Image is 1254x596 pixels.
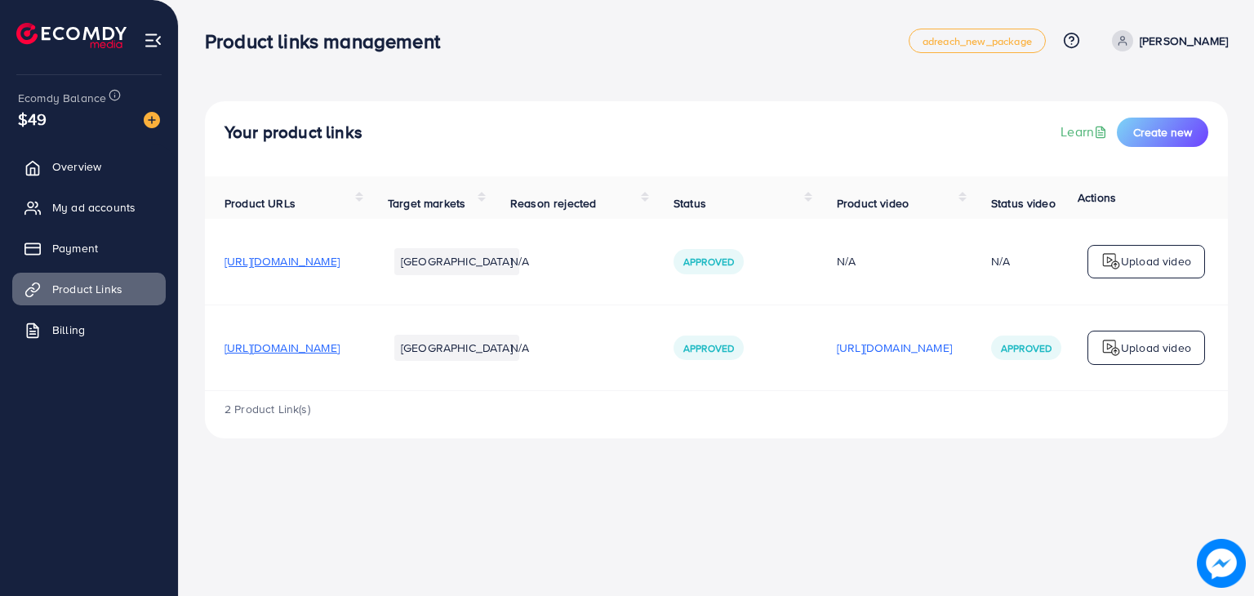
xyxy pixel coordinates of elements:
span: Actions [1078,189,1116,206]
a: Billing [12,314,166,346]
img: logo [1101,338,1121,358]
img: logo [1101,251,1121,271]
h3: Product links management [205,29,453,53]
span: N/A [510,340,529,356]
span: Product Links [52,281,122,297]
span: [URL][DOMAIN_NAME] [225,340,340,356]
span: Approved [1001,341,1052,355]
a: My ad accounts [12,191,166,224]
img: image [1197,539,1246,588]
span: Payment [52,240,98,256]
a: Payment [12,232,166,265]
span: Approved [683,341,734,355]
li: [GEOGRAPHIC_DATA] [394,248,519,274]
span: Ecomdy Balance [18,90,106,106]
span: Product URLs [225,195,296,211]
div: N/A [991,253,1010,269]
span: adreach_new_package [923,36,1032,47]
span: Billing [52,322,85,338]
p: [URL][DOMAIN_NAME] [837,338,952,358]
span: N/A [510,253,529,269]
span: Status [674,195,706,211]
a: Product Links [12,273,166,305]
button: Create new [1117,118,1208,147]
span: Product video [837,195,909,211]
p: Upload video [1121,251,1191,271]
span: Reason rejected [510,195,596,211]
p: [PERSON_NAME] [1140,31,1228,51]
span: Target markets [388,195,465,211]
a: Overview [12,150,166,183]
p: Upload video [1121,338,1191,358]
span: Status video [991,195,1056,211]
span: $49 [18,107,47,131]
li: [GEOGRAPHIC_DATA] [394,335,519,361]
img: logo [16,23,127,48]
img: image [144,112,160,128]
span: 2 Product Link(s) [225,401,310,417]
a: [PERSON_NAME] [1105,30,1228,51]
span: Approved [683,255,734,269]
h4: Your product links [225,122,362,143]
a: Learn [1061,122,1110,141]
img: menu [144,31,162,50]
span: Overview [52,158,101,175]
span: [URL][DOMAIN_NAME] [225,253,340,269]
span: My ad accounts [52,199,136,216]
span: Create new [1133,124,1192,140]
a: adreach_new_package [909,29,1046,53]
div: N/A [837,253,952,269]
